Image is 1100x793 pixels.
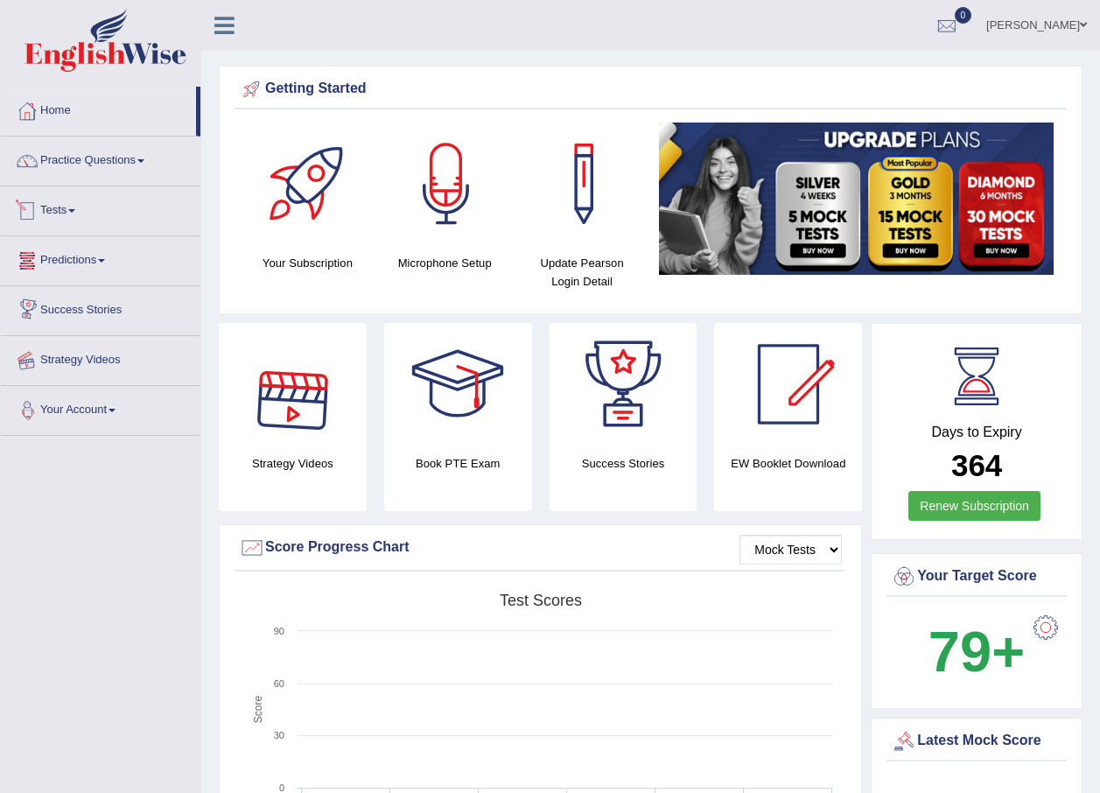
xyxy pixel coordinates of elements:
[1,336,200,380] a: Strategy Videos
[248,254,368,272] h4: Your Subscription
[908,491,1040,521] a: Renew Subscription
[891,728,1062,754] div: Latest Mock Score
[239,535,842,561] div: Score Progress Chart
[219,454,367,473] h4: Strategy Videos
[279,782,284,793] text: 0
[1,236,200,280] a: Predictions
[891,564,1062,590] div: Your Target Score
[1,137,200,180] a: Practice Questions
[891,425,1062,440] h4: Days to Expiry
[385,254,505,272] h4: Microphone Setup
[928,620,1025,684] b: 79+
[714,454,862,473] h4: EW Booklet Download
[384,454,532,473] h4: Book PTE Exam
[239,76,1062,102] div: Getting Started
[659,123,1054,275] img: small5.jpg
[951,448,1002,482] b: 364
[1,386,200,430] a: Your Account
[550,454,697,473] h4: Success Stories
[274,678,284,689] text: 60
[522,254,642,291] h4: Update Pearson Login Detail
[955,7,972,24] span: 0
[274,626,284,636] text: 90
[252,696,264,724] tspan: Score
[500,592,582,609] tspan: Test scores
[1,286,200,330] a: Success Stories
[274,730,284,740] text: 30
[1,186,200,230] a: Tests
[1,87,196,130] a: Home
